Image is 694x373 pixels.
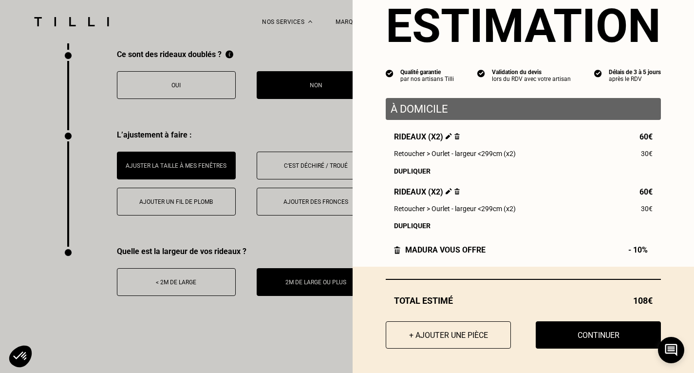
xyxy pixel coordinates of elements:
div: après le RDV [609,76,661,82]
span: Rideaux (x2) [394,132,460,141]
div: Validation du devis [492,69,571,76]
button: + Ajouter une pièce [386,321,511,349]
div: Total estimé [386,295,661,306]
span: - 10% [628,245,653,255]
span: Retoucher > Ourlet - largeur <299cm (x2) [394,205,516,213]
img: icon list info [477,69,485,78]
span: 30€ [641,150,653,157]
img: Éditer [446,133,452,139]
div: Dupliquer [394,167,653,175]
div: lors du RDV avec votre artisan [492,76,571,82]
div: Madura vous offre [394,245,486,255]
span: 30€ [641,205,653,213]
p: À domicile [391,103,656,115]
img: icon list info [386,69,394,78]
button: Continuer [536,321,661,349]
img: Supprimer [454,188,460,195]
div: Dupliquer [394,222,653,230]
img: Supprimer [454,133,460,139]
div: Qualité garantie [400,69,454,76]
span: 60€ [639,132,653,141]
span: Retoucher > Ourlet - largeur <299cm (x2) [394,150,516,157]
img: Éditer [446,188,452,195]
div: par nos artisans Tilli [400,76,454,82]
span: 60€ [639,187,653,196]
div: Délais de 3 à 5 jours [609,69,661,76]
img: icon list info [594,69,602,78]
span: 108€ [633,295,653,306]
span: Rideaux (x2) [394,187,460,196]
